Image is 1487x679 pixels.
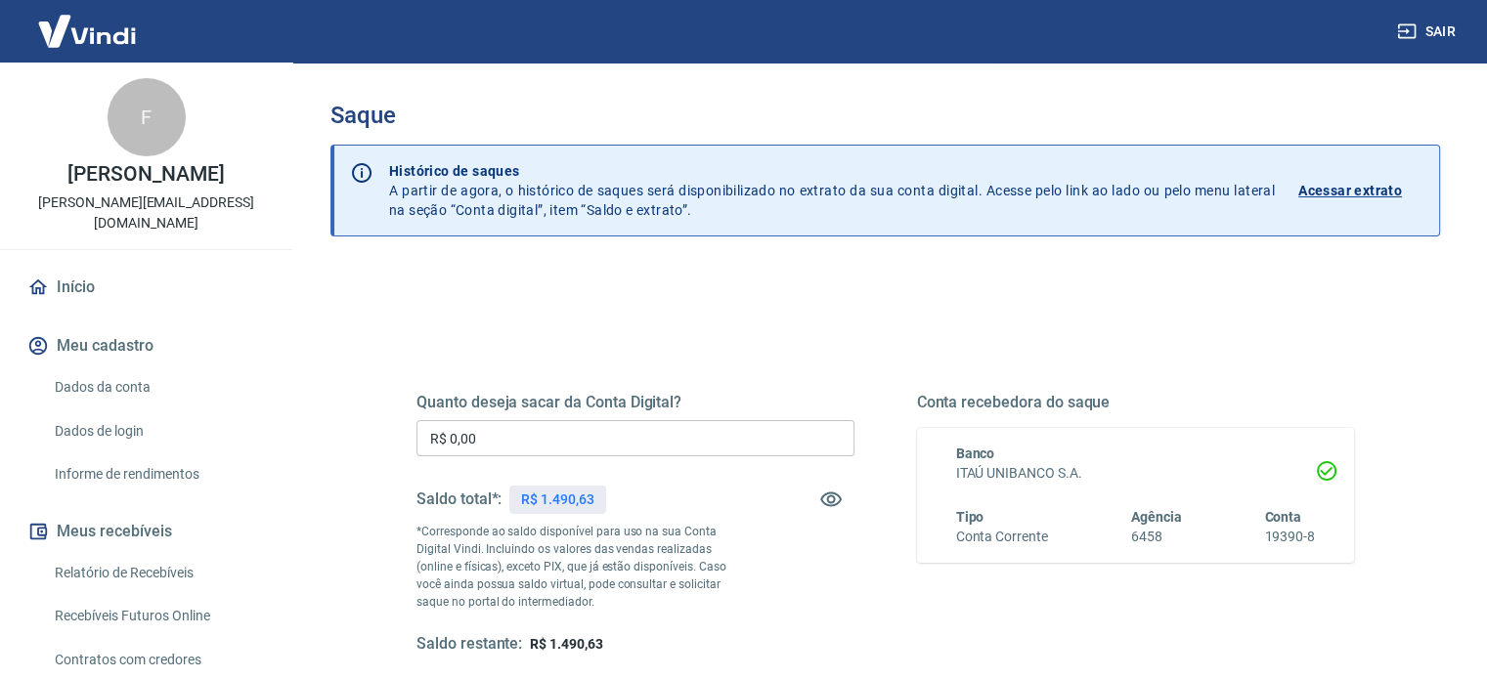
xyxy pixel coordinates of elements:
a: Informe de rendimentos [47,454,269,494]
span: Conta [1264,509,1301,525]
a: Dados da conta [47,367,269,407]
p: *Corresponde ao saldo disponível para uso na sua Conta Digital Vindi. Incluindo os valores das ve... [416,523,745,611]
h3: Saque [330,102,1440,129]
h6: 6458 [1131,527,1182,547]
p: R$ 1.490,63 [521,489,593,510]
h5: Saldo total*: [416,489,502,509]
h6: 19390-8 [1264,527,1315,547]
div: F [108,78,186,156]
p: A partir de agora, o histórico de saques será disponibilizado no extrato da sua conta digital. Ac... [389,161,1275,220]
p: [PERSON_NAME] [67,164,224,185]
span: Tipo [956,509,984,525]
span: R$ 1.490,63 [530,636,602,652]
p: Histórico de saques [389,161,1275,181]
a: Recebíveis Futuros Online [47,596,269,636]
button: Sair [1393,14,1464,50]
button: Meu cadastro [23,324,269,367]
span: Agência [1131,509,1182,525]
a: Acessar extrato [1298,161,1423,220]
h6: Conta Corrente [956,527,1048,547]
h5: Quanto deseja sacar da Conta Digital? [416,393,854,412]
span: Banco [956,446,995,461]
a: Dados de login [47,411,269,451]
a: Início [23,266,269,309]
img: Vindi [23,1,151,61]
button: Meus recebíveis [23,510,269,553]
p: Acessar extrato [1298,181,1402,200]
h6: ITAÚ UNIBANCO S.A. [956,463,1316,484]
a: Relatório de Recebíveis [47,553,269,593]
h5: Conta recebedora do saque [917,393,1355,412]
h5: Saldo restante: [416,634,522,655]
p: [PERSON_NAME][EMAIL_ADDRESS][DOMAIN_NAME] [16,192,277,233]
